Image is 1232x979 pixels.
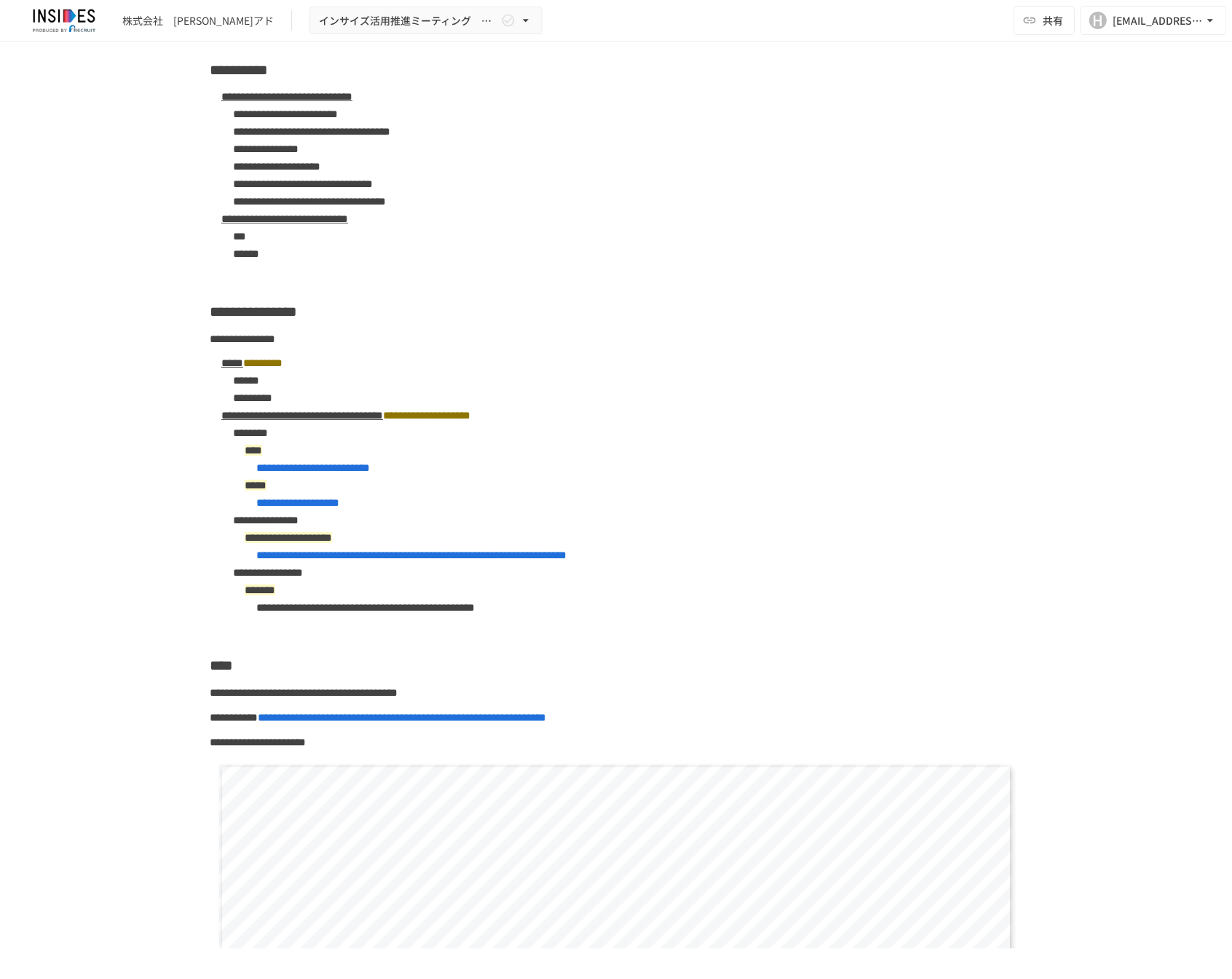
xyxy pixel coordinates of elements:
[1113,12,1203,30] div: [EMAIL_ADDRESS][DOMAIN_NAME]
[319,12,498,30] span: インサイズ活用推進ミーティング ～2回目～
[122,13,274,28] div: 株式会社 [PERSON_NAME]アド
[1014,6,1075,35] button: 共有
[1081,6,1226,35] button: H[EMAIL_ADDRESS][DOMAIN_NAME]
[1089,12,1107,29] div: H
[309,7,542,35] button: インサイズ活用推進ミーティング ～2回目～
[1043,12,1063,28] span: 共有
[17,9,111,32] img: JmGSPSkPjKwBq77AtHmwC7bJguQHJlCRQfAXtnx4WuV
